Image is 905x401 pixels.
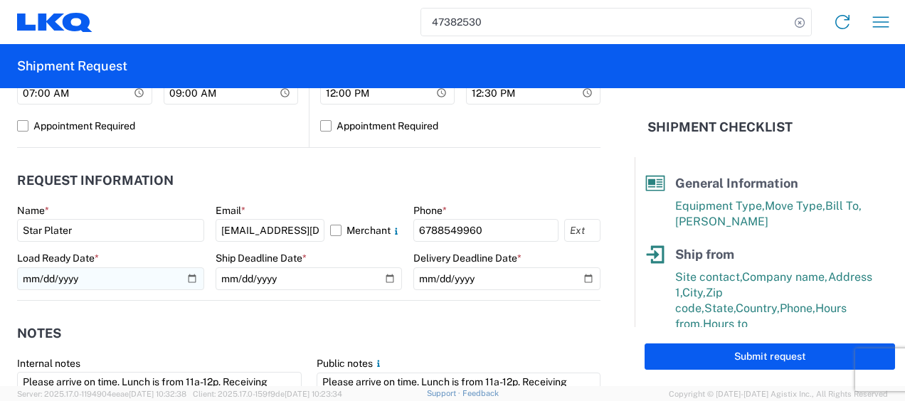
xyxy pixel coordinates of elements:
[427,389,462,397] a: Support
[675,247,734,262] span: Ship from
[704,301,736,315] span: State,
[17,357,80,370] label: Internal notes
[780,301,815,315] span: Phone,
[669,387,888,400] span: Copyright © [DATE]-[DATE] Agistix Inc., All Rights Reserved
[765,199,825,213] span: Move Type,
[17,58,127,75] h2: Shipment Request
[742,270,828,284] span: Company name,
[675,199,765,213] span: Equipment Type,
[413,204,447,217] label: Phone
[675,215,768,228] span: [PERSON_NAME]
[320,114,600,137] label: Appointment Required
[682,286,706,299] span: City,
[825,199,862,213] span: Bill To,
[645,343,895,370] button: Submit request
[193,390,342,398] span: Client: 2025.17.0-159f9de
[675,176,798,191] span: General Information
[675,270,742,284] span: Site contact,
[564,219,600,242] input: Ext
[17,390,186,398] span: Server: 2025.17.0-1194904eeae
[17,252,99,264] label: Load Ready Date
[285,390,342,398] span: [DATE] 10:23:34
[216,252,307,264] label: Ship Deadline Date
[462,389,499,397] a: Feedback
[17,204,49,217] label: Name
[317,357,384,370] label: Public notes
[647,119,793,136] h2: Shipment Checklist
[17,114,298,137] label: Appointment Required
[421,9,790,36] input: Shipment, tracking or reference number
[129,390,186,398] span: [DATE] 10:32:38
[736,301,780,315] span: Country,
[703,317,748,331] span: Hours to
[413,252,522,264] label: Delivery Deadline Date
[216,204,245,217] label: Email
[17,326,61,341] h2: Notes
[17,173,174,188] h2: Request Information
[330,219,402,242] label: Merchant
